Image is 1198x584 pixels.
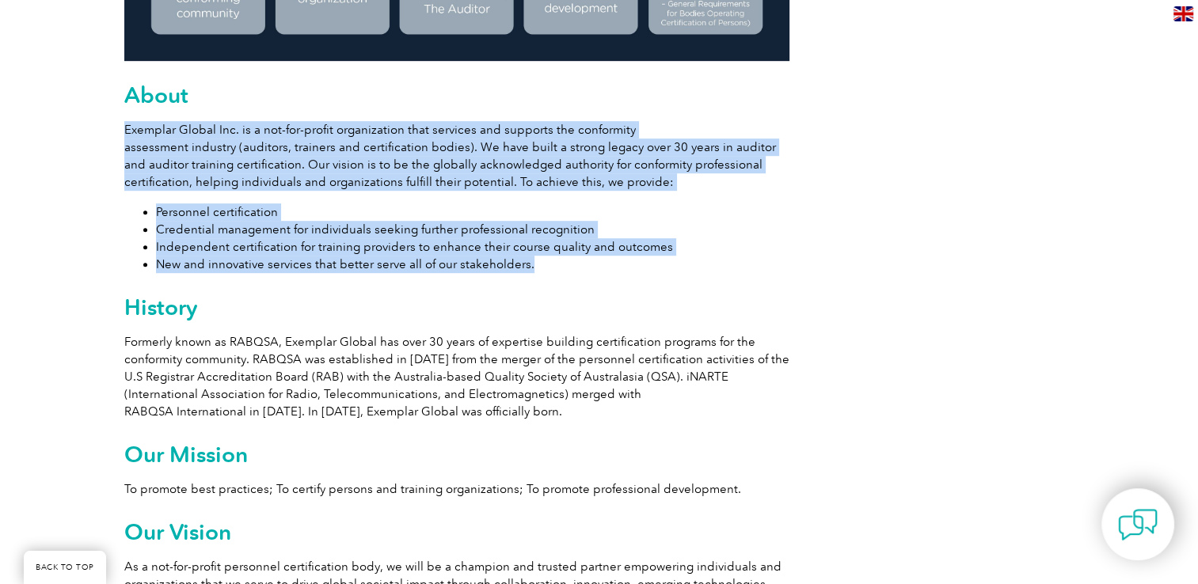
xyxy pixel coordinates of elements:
img: en [1173,6,1193,21]
img: contact-chat.png [1118,505,1158,544]
li: New and innovative services that better serve all of our stakeholders. [156,256,789,273]
h2: Our Mission [124,442,789,467]
b: Our Vision [124,518,231,545]
h2: History [124,294,789,320]
p: Exemplar Global Inc. is a not-for-profit organization that services and supports the conformity a... [124,121,789,191]
li: Independent certification for training providers to enhance their course quality and outcomes [156,238,789,256]
li: Personnel certification [156,203,789,221]
li: Credential management for individuals seeking further professional recognition [156,221,789,238]
h2: About [124,82,789,108]
p: To promote best practices; To certify persons and training organizations; To promote professional... [124,480,789,498]
a: BACK TO TOP [24,551,106,584]
p: Formerly known as RABQSA, Exemplar Global has over 30 years of expertise building certification p... [124,333,789,420]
